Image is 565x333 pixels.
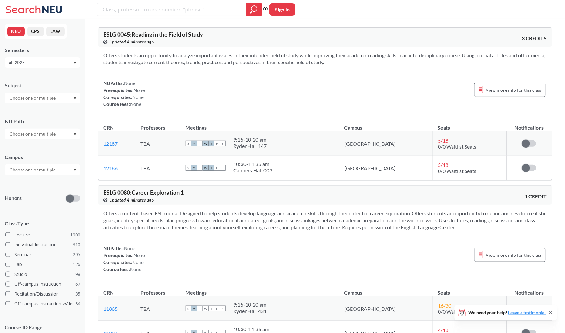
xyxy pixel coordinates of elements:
[214,165,220,171] span: F
[208,165,214,171] span: T
[5,220,80,227] span: Class Type
[5,241,80,249] label: Individual Instruction
[124,245,135,251] span: None
[5,164,80,175] div: Dropdown arrow
[70,231,80,238] span: 1900
[5,154,80,161] div: Campus
[103,210,547,231] section: Offers a content-based ESL course. Designed to help students develop language and academic skills...
[507,118,552,131] th: Notifications
[6,59,73,66] div: Fall 2025
[73,261,80,268] span: 126
[197,165,203,171] span: T
[5,260,80,269] label: Lab
[508,310,546,315] a: Leave a testimonial
[438,303,451,309] span: 16 / 30
[103,52,547,66] section: Offers students an opportunity to analyze important issues in their intended field of study while...
[433,118,507,131] th: Seats
[186,306,191,311] span: S
[191,141,197,146] span: M
[103,80,145,108] div: NUPaths: Prerequisites: Corequisites: Course fees:
[339,118,433,131] th: Campus
[525,193,547,200] span: 1 CREDIT
[186,141,191,146] span: S
[73,62,77,64] svg: Dropdown arrow
[438,162,448,168] span: 5 / 18
[469,310,546,315] span: We need your help!
[5,47,80,54] div: Semesters
[180,118,339,131] th: Meetings
[135,131,180,156] td: TBA
[132,94,144,100] span: None
[5,93,80,103] div: Dropdown arrow
[75,290,80,297] span: 35
[180,283,339,296] th: Meetings
[438,143,476,150] span: 0/0 Waitlist Seats
[7,27,25,36] button: NEU
[130,266,141,272] span: None
[103,289,114,296] div: CRN
[135,118,180,131] th: Professors
[5,195,22,202] p: Honors
[135,156,180,180] td: TBA
[103,189,184,196] span: ESLG 0080 : Career Exploration 1
[203,306,208,311] span: W
[103,124,114,131] div: CRN
[214,141,220,146] span: F
[250,5,258,14] svg: magnifying glass
[203,165,208,171] span: W
[5,300,80,308] label: Off-campus instruction w/ lec
[75,271,80,278] span: 98
[208,306,214,311] span: T
[5,82,80,89] div: Subject
[197,306,203,311] span: T
[433,283,507,296] th: Seats
[220,141,226,146] span: S
[5,231,80,239] label: Lecture
[438,309,476,315] span: 0/0 Waitlist Seats
[73,133,77,136] svg: Dropdown arrow
[133,252,145,258] span: None
[233,161,272,167] div: 10:30 - 11:35 am
[220,165,226,171] span: S
[339,283,433,296] th: Campus
[233,137,267,143] div: 9:15 - 10:20 am
[191,165,197,171] span: M
[522,35,547,42] span: 3 CREDITS
[339,156,433,180] td: [GEOGRAPHIC_DATA]
[233,167,272,174] div: Cahners Hall 003
[6,130,60,138] input: Choose one or multiple
[5,290,80,298] label: Recitation/Discussion
[438,327,448,333] span: 4 / 18
[5,324,80,331] p: Course ID Range
[135,283,180,296] th: Professors
[6,94,60,102] input: Choose one or multiple
[339,131,433,156] td: [GEOGRAPHIC_DATA]
[6,166,60,174] input: Choose one or multiple
[102,4,242,15] input: Class, professor, course number, "phrase"
[438,168,476,174] span: 0/0 Waitlist Seats
[220,306,226,311] span: S
[233,143,267,149] div: Ryder Hall 147
[75,300,80,307] span: 34
[135,296,180,321] td: TBA
[486,86,542,94] span: View more info for this class
[233,308,267,314] div: Ryder Hall 431
[197,141,203,146] span: T
[486,251,542,259] span: View more info for this class
[5,129,80,139] div: Dropdown arrow
[27,27,44,36] button: CPS
[233,302,267,308] div: 9:15 - 10:20 am
[5,280,80,288] label: Off-campus instruction
[73,241,80,248] span: 310
[5,270,80,278] label: Studio
[233,326,269,332] div: 10:30 - 11:35 am
[5,118,80,125] div: NU Path
[124,80,135,86] span: None
[75,281,80,288] span: 67
[103,141,118,147] a: 12187
[73,169,77,171] svg: Dropdown arrow
[103,306,118,312] a: 11865
[438,137,448,143] span: 5 / 18
[130,101,141,107] span: None
[186,165,191,171] span: S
